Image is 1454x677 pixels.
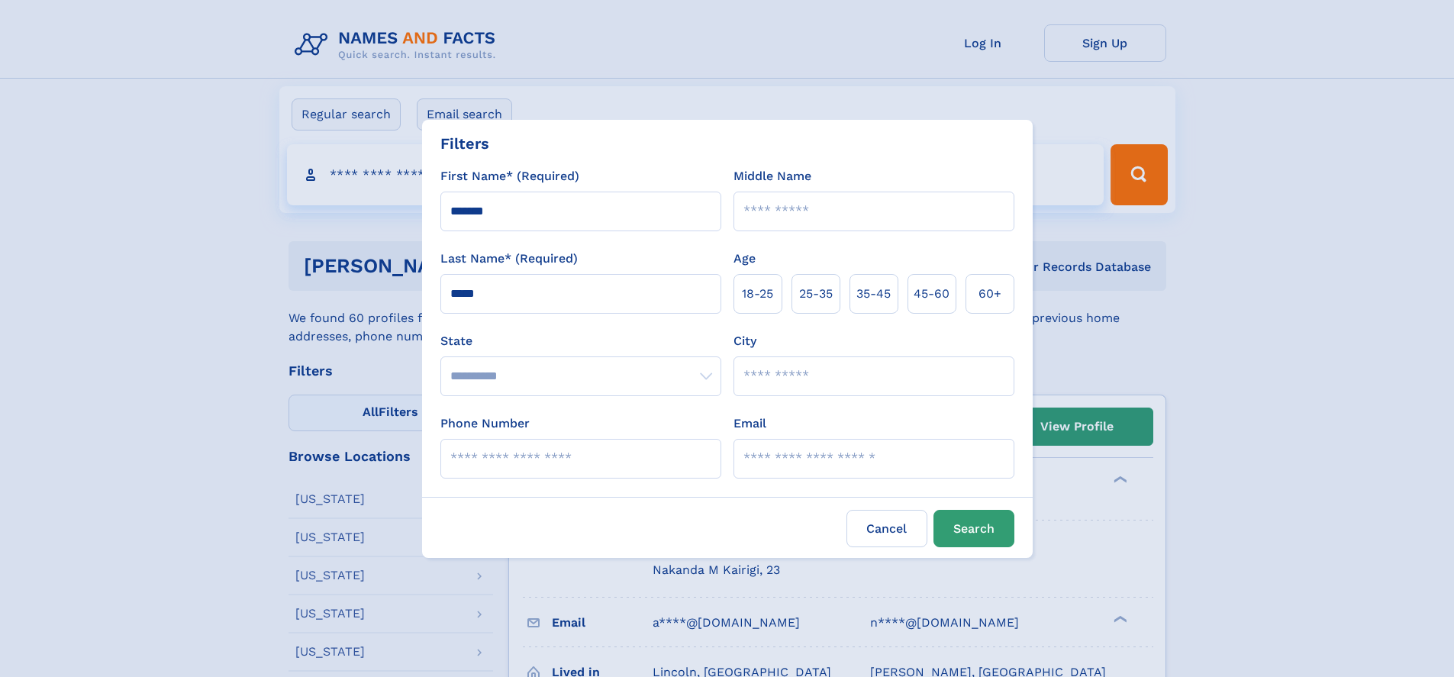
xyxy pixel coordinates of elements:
[733,414,766,433] label: Email
[914,285,949,303] span: 45‑60
[440,167,579,185] label: First Name* (Required)
[846,510,927,547] label: Cancel
[733,250,756,268] label: Age
[440,332,721,350] label: State
[440,132,489,155] div: Filters
[733,167,811,185] label: Middle Name
[733,332,756,350] label: City
[440,414,530,433] label: Phone Number
[856,285,891,303] span: 35‑45
[799,285,833,303] span: 25‑35
[440,250,578,268] label: Last Name* (Required)
[742,285,773,303] span: 18‑25
[978,285,1001,303] span: 60+
[933,510,1014,547] button: Search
